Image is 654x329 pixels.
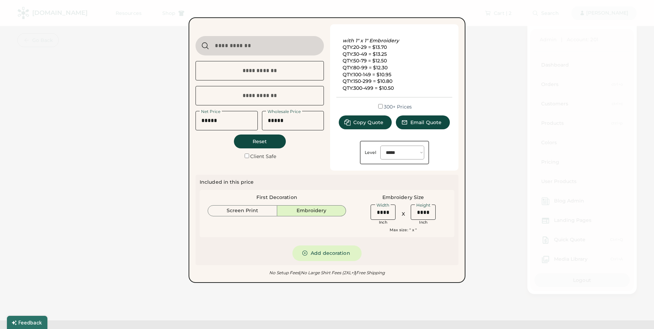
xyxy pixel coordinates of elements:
[355,270,356,275] font: |
[234,135,286,148] button: Reset
[200,110,222,114] div: Net Price
[343,31,446,92] div: QTY:20-29 = $13.70 QTY:30-49 = $13.25 QTY:50-79 = $12.50 QTY:80-99 = $12.30 QTY:100-149 = $10.95 ...
[379,220,387,225] div: Inch
[269,270,299,275] em: No Setup Fees
[277,205,346,216] button: Embroidery
[390,227,417,233] div: Max size: " x "
[266,110,302,114] div: Wholesale Price
[355,270,385,275] em: Free Shipping
[339,115,392,129] button: Copy Quote
[384,104,412,110] label: 300+ Prices
[250,153,276,159] label: Client Safe
[375,203,391,207] div: Width
[353,120,383,125] span: Copy Quote
[256,194,297,201] div: First Decoration
[621,298,651,328] iframe: Front Chat
[208,205,277,216] button: Screen Print
[402,211,405,218] div: X
[396,115,450,129] button: Email Quote
[382,194,424,201] div: Embroidery Size
[299,270,355,275] em: No Large Shirt Fees (2XL+)
[292,245,362,261] button: Add decoration
[343,37,399,44] em: with 1" x 1" Embroidery
[419,220,427,225] div: Inch
[415,203,432,207] div: Height
[410,120,442,125] span: Email Quote
[200,179,254,186] div: Included in this price
[365,150,376,155] div: Level
[299,270,300,275] font: |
